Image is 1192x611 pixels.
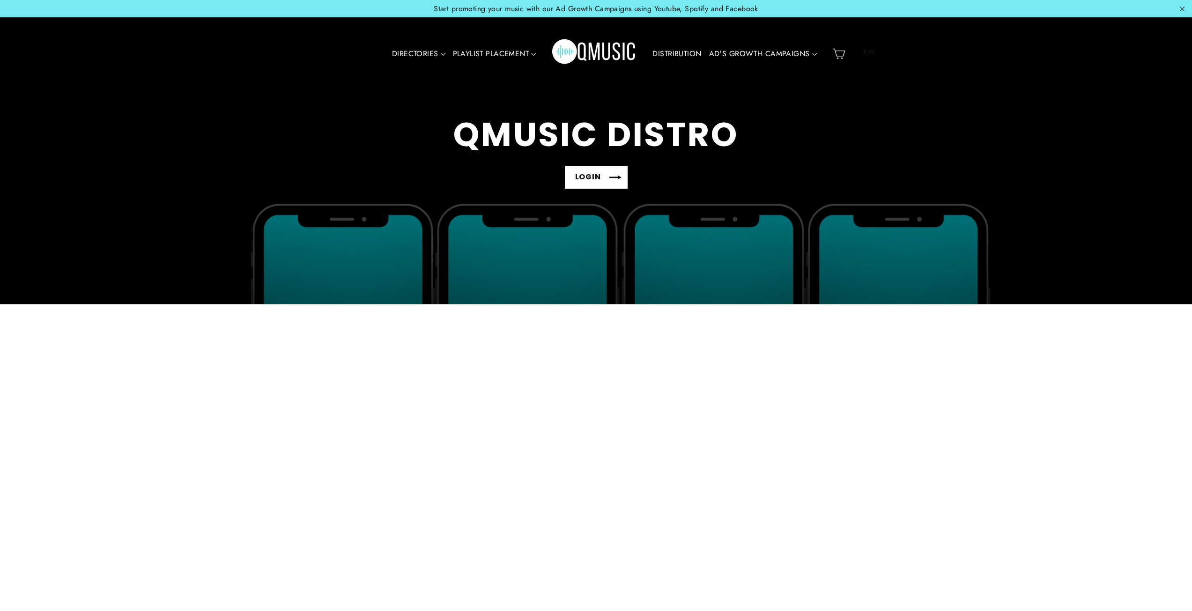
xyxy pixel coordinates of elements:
[565,166,628,189] a: LOGIN
[552,33,637,75] img: Q Music Promotions
[705,43,821,65] a: AD'S GROWTH CAMPAIGNS
[311,304,882,558] iframe: Signup
[388,43,449,65] a: DIRECTORIES
[453,116,738,154] div: QMUSIC DISTRO
[449,43,540,65] a: PLAYLIST PLACEMENT
[649,43,705,65] a: DISTRIBUTION
[851,45,887,59] span: EUR
[360,27,829,81] div: Primary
